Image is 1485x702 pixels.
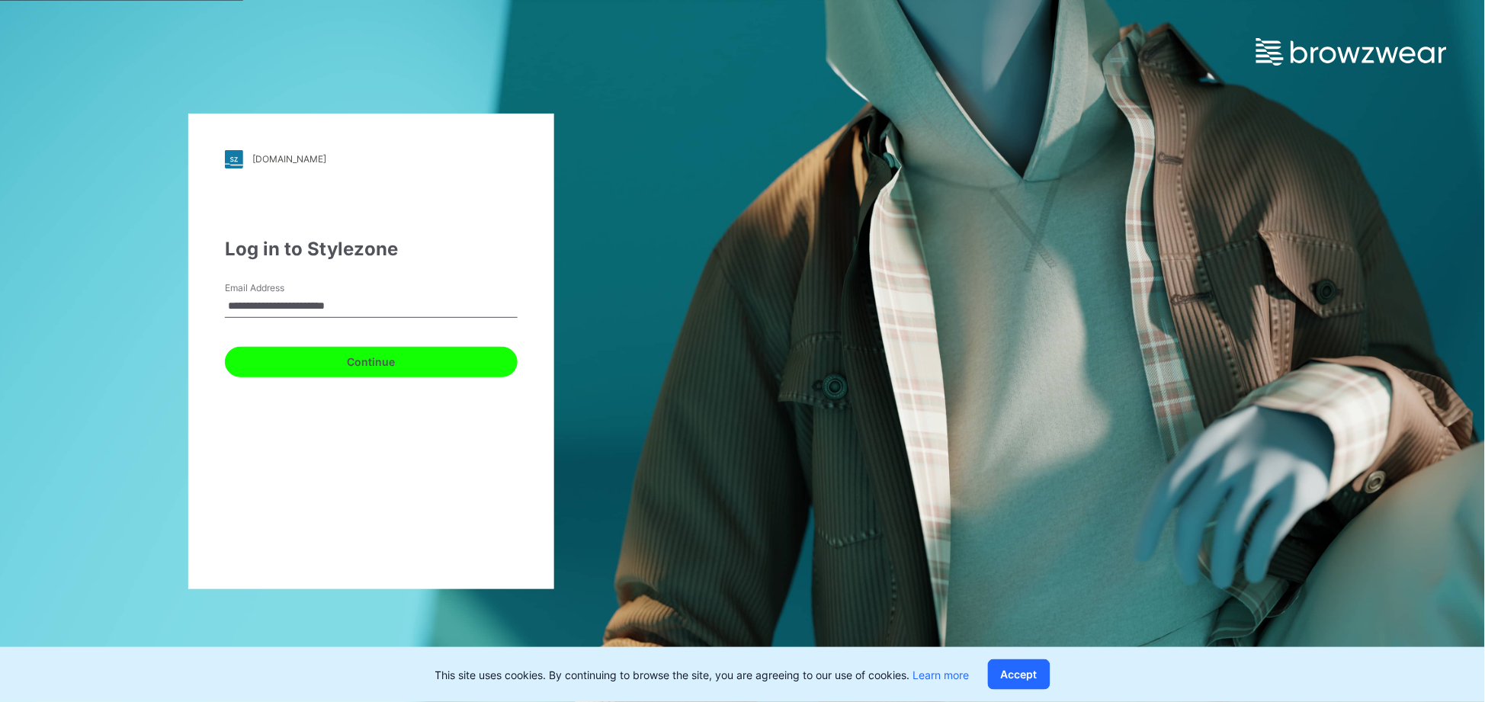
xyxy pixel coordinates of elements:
a: Learn more [913,668,970,681]
div: Log in to Stylezone [225,236,518,263]
button: Accept [988,659,1050,690]
img: stylezone-logo.562084cfcfab977791bfbf7441f1a819.svg [225,150,243,168]
button: Continue [225,347,518,377]
div: [DOMAIN_NAME] [252,153,326,165]
p: This site uses cookies. By continuing to browse the site, you are agreeing to our use of cookies. [435,667,970,683]
label: Email Address [225,281,332,295]
a: [DOMAIN_NAME] [225,150,518,168]
img: browzwear-logo.e42bd6dac1945053ebaf764b6aa21510.svg [1256,38,1447,66]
